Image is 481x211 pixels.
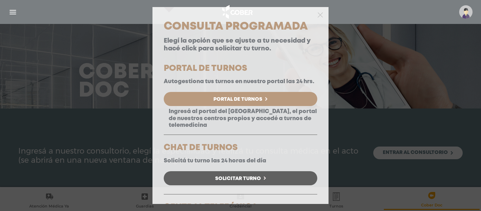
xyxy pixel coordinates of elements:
[164,92,317,106] a: Portal de Turnos
[164,157,317,164] p: Solicitá tu turno las 24 horas del día
[164,22,308,31] span: Consulta Programada
[164,37,317,52] p: Elegí la opción que se ajuste a tu necesidad y hacé click para solicitar tu turno.
[164,144,317,152] h5: CHAT DE TURNOS
[215,176,261,181] span: Solicitar Turno
[164,78,317,85] p: Autogestiona tus turnos en nuestro portal las 24 hrs.
[164,64,317,73] h5: PORTAL DE TURNOS
[164,108,317,129] p: Ingresá al portal del [GEOGRAPHIC_DATA], el portal de nuestros centros propios y accedé a turnos ...
[213,97,262,102] span: Portal de Turnos
[164,171,317,185] a: Solicitar Turno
